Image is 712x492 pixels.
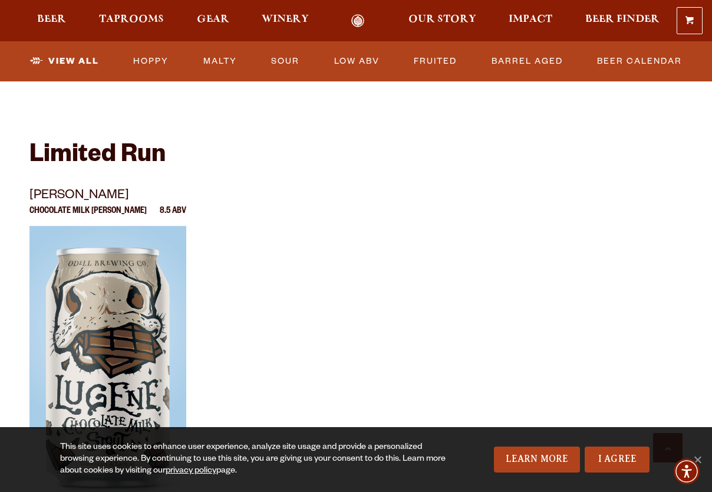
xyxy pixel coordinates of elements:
[29,143,683,171] h2: Limited Run
[29,207,147,226] p: Chocolate Milk [PERSON_NAME]
[199,48,242,75] a: Malty
[585,15,660,24] span: Beer Finder
[578,14,667,28] a: Beer Finder
[99,15,164,24] span: Taprooms
[501,14,560,28] a: Impact
[329,48,384,75] a: Low ABV
[189,14,237,28] a: Gear
[166,467,216,476] a: privacy policy
[266,48,304,75] a: Sour
[197,15,229,24] span: Gear
[60,442,452,477] div: This site uses cookies to enhance user experience, analyze site usage and provide a personalized ...
[262,15,309,24] span: Winery
[29,14,74,28] a: Beer
[160,207,186,226] p: 8.5 ABV
[494,447,581,473] a: Learn More
[409,48,462,75] a: Fruited
[128,48,173,75] a: Hoppy
[37,15,66,24] span: Beer
[408,15,476,24] span: Our Story
[25,48,104,75] a: View All
[336,14,380,28] a: Odell Home
[674,458,700,484] div: Accessibility Menu
[91,14,172,28] a: Taprooms
[585,447,650,473] a: I Agree
[254,14,317,28] a: Winery
[487,48,568,75] a: Barrel Aged
[509,15,552,24] span: Impact
[29,186,186,207] p: [PERSON_NAME]
[401,14,484,28] a: Our Story
[592,48,687,75] a: Beer Calendar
